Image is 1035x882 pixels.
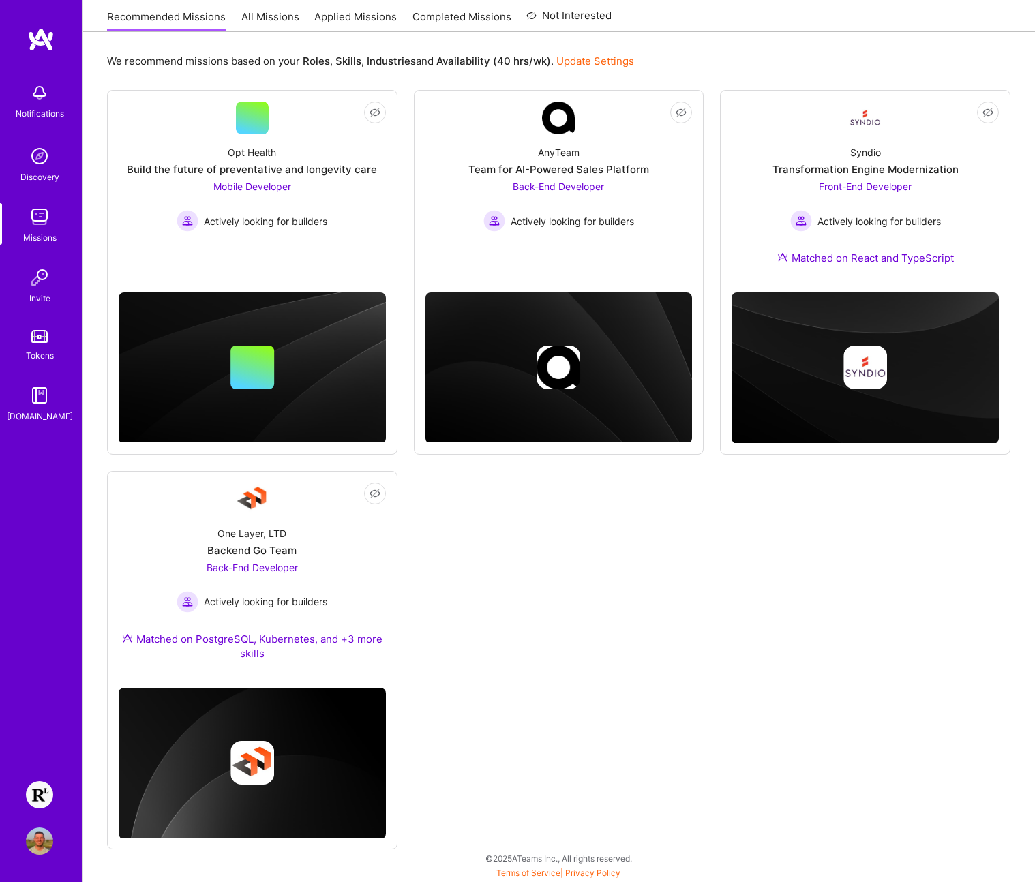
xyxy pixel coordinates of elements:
div: One Layer, LTD [217,526,286,541]
span: Actively looking for builders [204,214,327,228]
a: Terms of Service [496,868,560,878]
div: Build the future of preventative and longevity care [127,162,377,177]
span: Back-End Developer [207,562,298,573]
i: icon EyeClosed [982,107,993,118]
div: Transformation Engine Modernization [772,162,959,177]
span: Actively looking for builders [817,214,941,228]
a: Opt HealthBuild the future of preventative and longevity careMobile Developer Actively looking fo... [119,102,386,267]
i: icon EyeClosed [370,488,380,499]
img: Ateam Purple Icon [122,633,133,643]
b: Availability (40 hrs/wk) [436,55,551,67]
span: | [496,868,620,878]
div: Syndio [850,145,881,159]
b: Roles [303,55,330,67]
a: Privacy Policy [565,868,620,878]
i: icon EyeClosed [370,107,380,118]
span: Actively looking for builders [204,594,327,609]
img: User Avatar [26,827,53,855]
img: Resilience Lab: Building a Health Tech Platform [26,781,53,808]
b: Industries [367,55,416,67]
img: Company Logo [542,102,575,134]
a: Completed Missions [412,10,511,32]
a: Not Interested [526,7,612,32]
img: Company Logo [236,483,269,515]
span: Front-End Developer [819,181,912,192]
span: Actively looking for builders [511,214,634,228]
div: Discovery [20,170,59,184]
a: Update Settings [556,55,634,67]
a: Resilience Lab: Building a Health Tech Platform [22,781,57,808]
img: Invite [26,264,53,291]
a: All Missions [241,10,299,32]
div: Matched on PostgreSQL, Kubernetes, and +3 more skills [119,632,386,660]
img: Company logo [537,346,580,389]
img: bell [26,79,53,106]
a: Company LogoSyndioTransformation Engine ModernizationFront-End Developer Actively looking for bui... [732,102,999,282]
img: cover [732,292,999,443]
div: Team for AI-Powered Sales Platform [468,162,649,177]
div: [DOMAIN_NAME] [7,409,73,423]
img: Company logo [230,741,274,785]
div: Backend Go Team [207,543,297,558]
div: Tokens [26,348,54,363]
span: Mobile Developer [213,181,291,192]
div: © 2025 ATeams Inc., All rights reserved. [82,841,1035,875]
a: Company LogoAnyTeamTeam for AI-Powered Sales PlatformBack-End Developer Actively looking for buil... [425,102,693,267]
a: Recommended Missions [107,10,226,32]
img: logo [27,27,55,52]
div: AnyTeam [538,145,580,159]
img: Actively looking for builders [177,591,198,613]
p: We recommend missions based on your , , and . [107,54,634,68]
div: Missions [23,230,57,245]
img: cover [119,688,386,839]
div: Notifications [16,106,64,121]
img: Ateam Purple Icon [777,252,788,262]
img: Company Logo [849,102,882,134]
a: Applied Missions [314,10,397,32]
img: guide book [26,382,53,409]
img: Company logo [843,346,887,389]
img: discovery [26,142,53,170]
div: Opt Health [228,145,276,159]
img: cover [425,292,693,443]
a: Company LogoOne Layer, LTDBackend Go TeamBack-End Developer Actively looking for buildersActively... [119,483,386,677]
div: Matched on React and TypeScript [777,251,954,265]
a: User Avatar [22,827,57,855]
img: Actively looking for builders [790,210,812,232]
img: Actively looking for builders [177,210,198,232]
img: cover [119,292,386,443]
img: Actively looking for builders [483,210,505,232]
i: icon EyeClosed [676,107,687,118]
span: Back-End Developer [513,181,604,192]
img: tokens [31,330,48,343]
b: Skills [335,55,361,67]
div: Invite [29,291,50,305]
img: teamwork [26,203,53,230]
